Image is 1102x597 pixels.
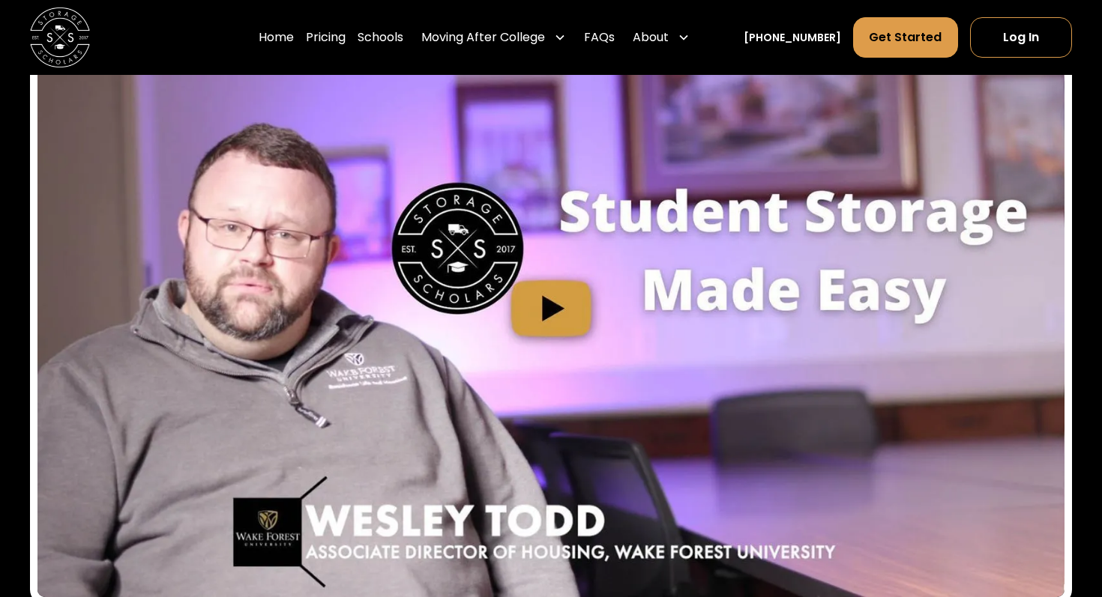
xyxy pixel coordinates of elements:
[744,30,841,46] a: [PHONE_NUMBER]
[358,16,403,58] a: Schools
[853,17,957,58] a: Get Started
[633,28,669,46] div: About
[259,16,294,58] a: Home
[415,16,572,58] div: Moving After College
[306,16,346,58] a: Pricing
[30,7,90,67] a: home
[37,19,1065,597] img: How it works video.
[421,28,545,46] div: Moving After College
[37,19,1065,597] a: open lightbox
[627,16,696,58] div: About
[30,7,90,67] img: Storage Scholars main logo
[584,16,615,58] a: FAQs
[970,17,1072,58] a: Log In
